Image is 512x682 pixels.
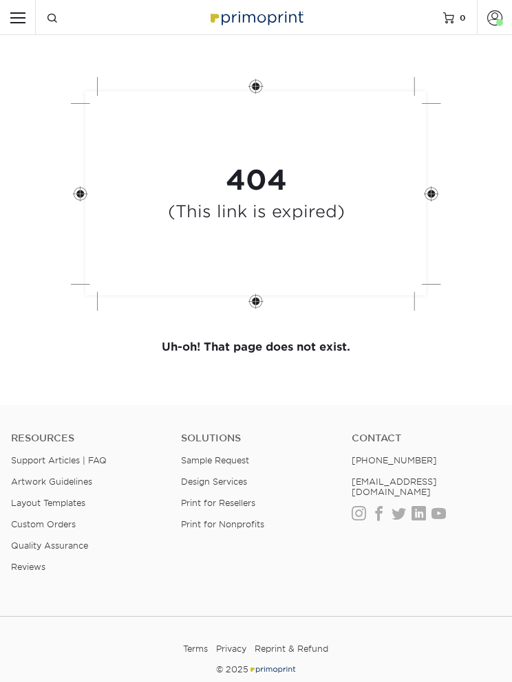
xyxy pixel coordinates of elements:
a: Support Articles | FAQ [11,455,107,465]
h4: Resources [11,432,160,444]
img: Primoprint [206,6,306,27]
img: Primoprint [248,664,297,674]
h4: (This link is expired) [168,202,345,222]
a: Reviews [11,562,45,572]
strong: 404 [226,164,287,197]
a: Artwork Guidelines [11,476,92,487]
a: Print for Resellers [181,498,255,508]
strong: Uh-oh! That page does not exist. [162,340,350,353]
h4: Solutions [181,432,330,444]
a: Sample Request [181,455,249,465]
a: [PHONE_NUMBER] [352,455,437,465]
a: Reprint & Refund [255,639,328,659]
a: Privacy [216,639,246,659]
span: 0 [460,12,466,22]
a: Contact [352,432,501,444]
a: Quality Assurance [11,540,88,551]
a: [EMAIL_ADDRESS][DOMAIN_NAME] [352,476,437,497]
a: Layout Templates [11,498,85,508]
a: Design Services [181,476,247,487]
a: Custom Orders [11,519,76,529]
a: Print for Nonprofits [181,519,264,529]
a: Terms [183,639,208,659]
